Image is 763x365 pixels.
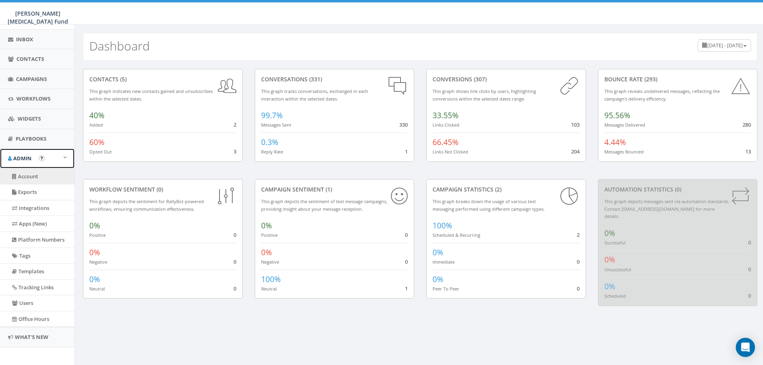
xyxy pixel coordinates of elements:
[604,228,615,238] span: 0%
[433,110,459,121] span: 33.55%
[433,137,459,147] span: 66.45%
[604,75,751,83] div: Bounce Rate
[433,220,452,231] span: 100%
[604,240,626,246] small: Successful
[604,266,631,272] small: Unsuccessful
[261,220,272,231] span: 0%
[604,293,626,299] small: Scheduled
[89,247,100,258] span: 0%
[15,333,48,341] span: What's New
[745,148,751,155] span: 13
[604,110,630,121] span: 95.56%
[433,247,443,258] span: 0%
[39,155,44,161] button: Open In-App Guide
[604,122,645,128] small: Messages Delivered
[8,10,68,25] span: [PERSON_NAME] [MEDICAL_DATA] Fund
[89,110,105,121] span: 40%
[433,122,459,128] small: Links Clicked
[748,266,751,273] span: 0
[89,220,100,231] span: 0%
[119,75,127,83] span: (5)
[577,258,580,265] span: 0
[89,137,105,147] span: 60%
[324,186,332,193] span: (1)
[16,135,46,142] span: Playbooks
[13,155,32,162] span: Admin
[604,198,729,219] small: This graph depicts messages sent via automation standards. Contact [EMAIL_ADDRESS][DOMAIN_NAME] f...
[261,198,387,212] small: This graph depicts the sentiment of text message campaigns, providing insight about your message ...
[433,286,459,292] small: Peer To Peer
[261,286,277,292] small: Neutral
[16,36,33,43] span: Inbox
[743,121,751,128] span: 280
[571,121,580,128] span: 103
[89,88,213,102] small: This graph indicates new contacts gained and unsubscribes within the selected dates.
[261,110,283,121] span: 99.7%
[405,285,408,292] span: 1
[433,75,580,83] div: conversions
[89,122,103,128] small: Added
[405,231,408,238] span: 0
[89,286,105,292] small: Neutral
[155,186,163,193] span: (0)
[433,274,443,284] span: 0%
[89,198,204,212] small: This graph depicts the sentiment for RallyBot-powered workflows, ensuring communication effective...
[16,75,47,83] span: Campaigns
[433,186,580,194] div: Campaign Statistics
[748,239,751,246] span: 0
[16,95,50,102] span: Workflows
[89,149,112,155] small: Opted Out
[234,121,236,128] span: 2
[89,232,106,238] small: Positive
[604,281,615,292] span: 0%
[261,186,408,194] div: Campaign Sentiment
[433,149,468,155] small: Links Not Clicked
[18,115,41,122] span: Widgets
[89,186,236,194] div: Workflow Sentiment
[234,258,236,265] span: 0
[234,148,236,155] span: 3
[261,232,278,238] small: Positive
[89,259,107,265] small: Negative
[433,232,480,238] small: Scheduled & Recurring
[433,259,455,265] small: Immediate
[493,186,501,193] span: (2)
[736,338,755,357] div: Open Intercom Messenger
[261,88,368,102] small: This graph tracks conversations, exchanged in each interaction within the selected dates.
[571,148,580,155] span: 204
[643,75,657,83] span: (293)
[433,198,545,212] small: This graph breaks down the usage of various text messaging performed using different campaign types.
[472,75,487,83] span: (307)
[89,274,100,284] span: 0%
[405,258,408,265] span: 0
[577,231,580,238] span: 2
[604,254,615,265] span: 0%
[604,149,644,155] small: Messages Bounced
[261,247,272,258] span: 0%
[234,231,236,238] span: 0
[673,186,681,193] span: (0)
[89,39,150,52] h2: Dashboard
[16,55,44,63] span: Contacts
[604,186,751,194] div: Automation Statistics
[308,75,322,83] span: (331)
[604,137,626,147] span: 4.44%
[433,88,536,102] small: This graph shows link clicks by users, highlighting conversions within the selected dates range.
[261,259,279,265] small: Negative
[405,148,408,155] span: 1
[261,149,283,155] small: Reply Rate
[89,75,236,83] div: contacts
[707,42,743,49] span: [DATE] - [DATE]
[604,88,720,102] small: This graph reveals undelivered messages, reflecting the campaign's delivery efficiency.
[261,274,281,284] span: 100%
[261,75,408,83] div: conversations
[399,121,408,128] span: 330
[261,137,278,147] span: 0.3%
[261,122,291,128] small: Messages Sent
[577,285,580,292] span: 0
[234,285,236,292] span: 0
[748,292,751,299] span: 0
